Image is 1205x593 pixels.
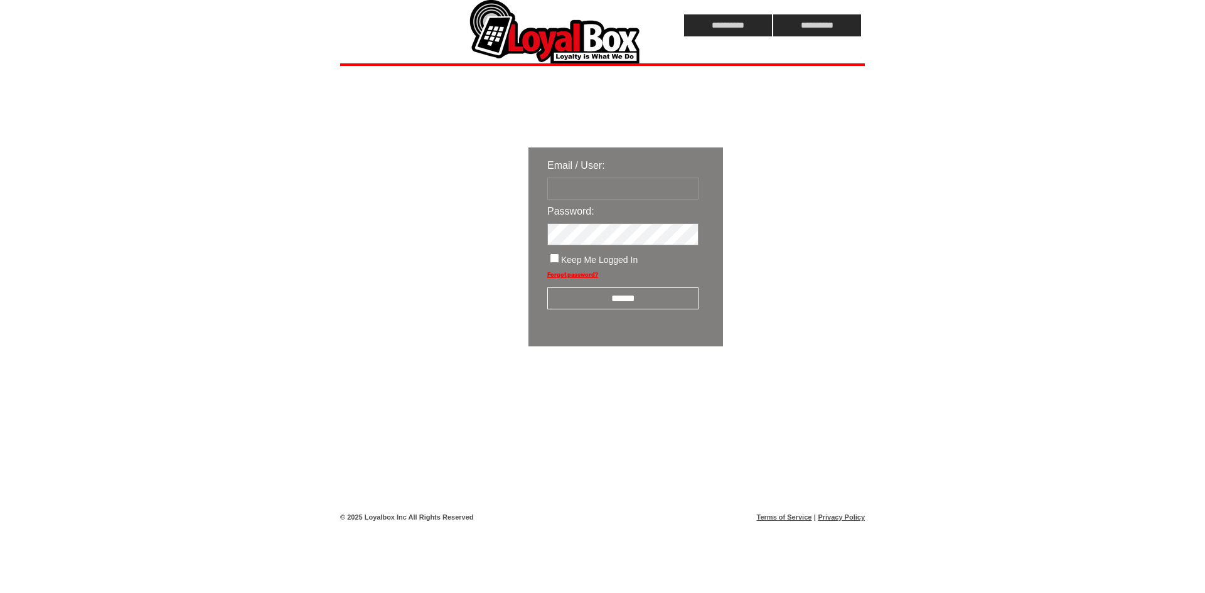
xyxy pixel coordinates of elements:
a: Terms of Service [757,513,812,521]
a: Forgot password? [547,271,598,278]
span: Email / User: [547,160,605,171]
span: © 2025 Loyalbox Inc All Rights Reserved [340,513,474,521]
span: Keep Me Logged In [561,255,638,265]
span: | [814,513,816,521]
span: Password: [547,206,594,216]
a: Privacy Policy [818,513,865,521]
img: transparent.png;jsessionid=9F0285A41F747C628D107CC717A13E0C [759,378,822,393]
